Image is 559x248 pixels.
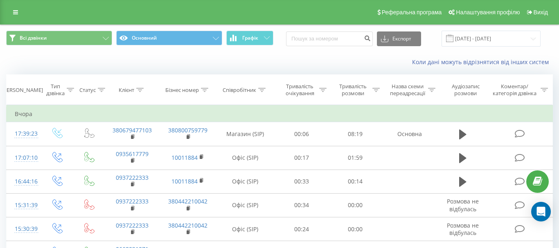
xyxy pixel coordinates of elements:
div: 17:39:23 [15,126,32,142]
span: Реферальна програма [382,9,442,16]
a: 0937222333 [116,197,149,205]
div: 17:07:10 [15,150,32,166]
a: 0937222333 [116,174,149,181]
span: Графік [242,35,258,41]
a: 380442210042 [168,197,207,205]
td: Вчора [7,106,553,122]
a: 0937222333 [116,221,149,229]
div: Open Intercom Messenger [531,202,551,221]
button: Всі дзвінки [6,31,112,45]
td: 00:14 [329,170,382,193]
span: Всі дзвінки [20,35,47,41]
div: Назва схеми переадресації [389,83,426,97]
td: 00:06 [275,122,328,146]
td: 00:24 [275,217,328,241]
td: Офіс (SIP) [215,193,275,217]
div: Співробітник [223,87,256,94]
div: Тип дзвінка [46,83,65,97]
td: 08:19 [329,122,382,146]
div: 15:31:39 [15,197,32,213]
span: Розмова не відбулась [447,221,479,237]
td: 00:00 [329,217,382,241]
td: Офіс (SIP) [215,217,275,241]
td: 01:59 [329,146,382,170]
td: 00:00 [329,193,382,217]
div: Аудіозапис розмови [445,83,487,97]
a: 380800759779 [168,126,207,134]
td: 00:34 [275,193,328,217]
td: Офіс (SIP) [215,146,275,170]
div: Клієнт [119,87,134,94]
a: 10011884 [171,177,198,185]
button: Основний [116,31,222,45]
td: Магазин (SIP) [215,122,275,146]
div: [PERSON_NAME] [2,87,43,94]
a: 10011884 [171,154,198,161]
div: Коментар/категорія дзвінка [491,83,539,97]
div: 16:44:16 [15,174,32,190]
button: Експорт [377,31,421,46]
div: Тривалість розмови [336,83,370,97]
button: Графік [226,31,273,45]
a: Коли дані можуть відрізнятися вiд інших систем [412,58,553,66]
span: Розмова не відбулась [447,197,479,212]
div: Статус [79,87,96,94]
a: 380442210042 [168,221,207,229]
input: Пошук за номером [286,31,373,46]
td: Основна [382,122,437,146]
div: Тривалість очікування [282,83,317,97]
td: 00:17 [275,146,328,170]
div: 15:30:39 [15,221,32,237]
span: Вихід [534,9,548,16]
span: Налаштування профілю [456,9,520,16]
a: 0935617779 [116,150,149,158]
td: 00:33 [275,170,328,193]
a: 380679477103 [113,126,152,134]
td: Офіс (SIP) [215,170,275,193]
div: Бізнес номер [165,87,199,94]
